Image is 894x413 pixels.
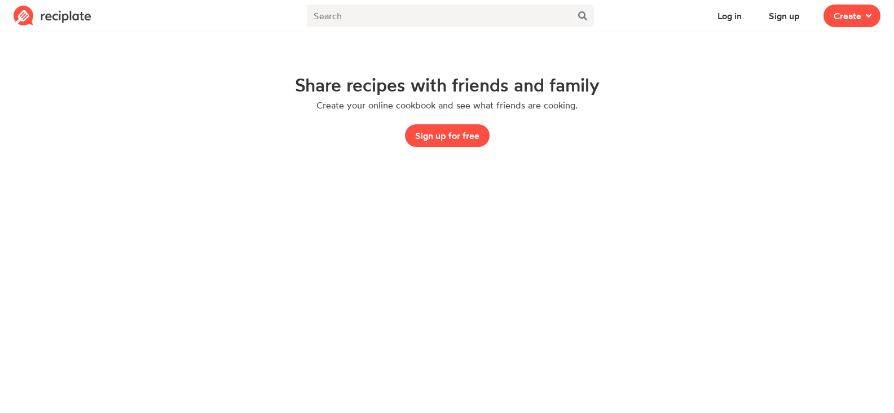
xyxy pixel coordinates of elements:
button: Sign up [759,5,810,27]
button: Create [823,5,880,27]
img: Reciplate [14,6,91,26]
button: Sign up for free [405,124,490,147]
p: Create your online cookbook and see what friends are cooking. [316,99,578,111]
button: Log in [707,5,752,27]
input: Search [307,5,571,27]
h1: Share recipes with friends and family [295,75,600,95]
span: Create [834,9,861,23]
